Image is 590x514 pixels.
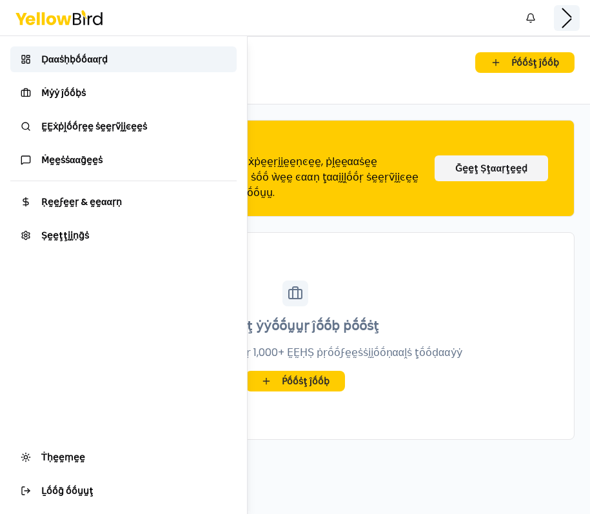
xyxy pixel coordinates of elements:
button: Ḻṓṓḡ ṓṓṵṵţ [10,478,237,504]
span: Ṣḛḛţţḭḭṇḡṡ [41,229,89,242]
a: ḚḚẋṗḽṓṓṛḛḛ ṡḛḛṛṽḭḭͼḛḛṡ [10,114,237,139]
span: ḚḚẋṗḽṓṓṛḛḛ ṡḛḛṛṽḭḭͼḛḛṡ [41,120,147,133]
a: Ṁẏẏ ĵṓṓḅṡ [10,80,237,106]
span: Ḍααṡḥḅṓṓααṛḍ [41,53,108,66]
span: Ṁẏẏ ĵṓṓḅṡ [41,86,86,99]
span: Ḻṓṓḡ ṓṓṵṵţ [41,484,93,497]
a: Ṛḛḛϝḛḛṛ & ḛḛααṛṇ [10,189,237,215]
span: Ṫḥḛḛṃḛḛ [41,451,85,464]
button: Ṫḥḛḛṃḛḛ [10,444,237,470]
a: Ḍααṡḥḅṓṓααṛḍ [10,46,237,72]
a: Ṣḛḛţţḭḭṇḡṡ [10,222,237,248]
a: Ṁḛḛṡṡααḡḛḛṡ [10,147,237,173]
span: Ṁḛḛṡṡααḡḛḛṡ [41,153,103,166]
span: Ṛḛḛϝḛḛṛ & ḛḛααṛṇ [41,195,122,208]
